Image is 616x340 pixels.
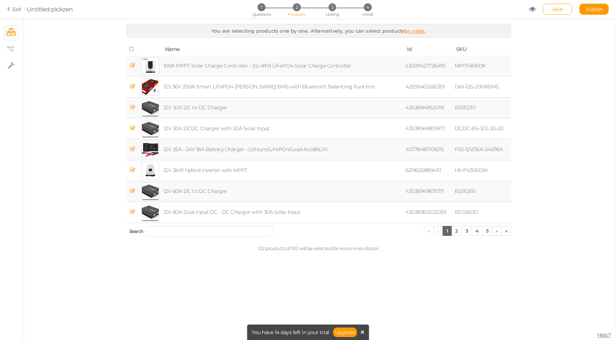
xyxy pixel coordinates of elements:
[257,3,265,11] span: 1
[404,76,453,97] td: 42559463260319
[126,118,511,139] tr: 12V 30A DCDC Charger with 30A Solar Input 43038948851871 DCDC-BS-12V-30-20
[453,202,511,223] td: BS126030
[543,4,572,15] div: Save
[404,97,453,118] td: 43038948524191
[443,226,452,236] a: 1
[362,12,373,17] span: Install
[404,139,453,160] td: 45778481709215
[162,97,404,118] td: 12V 30A DC to DC Charger
[492,226,502,236] a: ›
[364,3,371,11] span: 4
[453,43,511,56] th: SKU
[126,97,511,118] tr: 12V 30A DC to DC Charger 43038948524191 B2B1230
[162,76,404,97] td: 12S 36V 200A Smart LiFePO4 [PERSON_NAME] BMS with Bluetooth Balancing Function
[315,3,349,11] li: 3 Linking
[212,28,404,34] span: You are selecting products one by one. Alternatively, you can select products
[252,330,329,335] span: You have 14 days left in your trial
[162,56,404,77] td: 100A MPPT Solar Charge Controller - (12-48V) LiFePO4 Solar Charge Controller
[129,229,143,234] span: Search
[501,226,511,236] a: »
[126,56,511,77] tr: 100A MPPT Solar Charge Controller - (12-48V) LiFePO4 Solar Charge Controller 53009427726495 MPPT4...
[404,28,425,34] a: by rules
[126,76,511,97] tr: 12S 36V 200A Smart LiFePO4 [PERSON_NAME] BMS with Bluetooth Balancing Function 42559463260319 Del...
[453,118,511,139] td: DCDC-BS-12V-30-20
[162,160,404,181] td: 12V 3kW Hybrid Inverter with MPPT
[453,181,511,202] td: B2B1260
[451,226,462,236] a: 2
[453,76,511,97] td: Deli-12S-200ABMS
[126,160,511,181] tr: 12V 3kW Hybrid Inverter with MPPT 62196208894111 HS-PV3000W
[333,328,357,337] a: Upgrade
[293,3,301,11] span: 2
[586,6,603,12] span: Publish
[425,28,426,34] span: .
[162,181,404,202] td: 12V 60A DC to DC Charger
[482,226,493,236] a: 5
[244,3,278,11] li: 1 Questions
[597,332,611,338] span: Help?
[407,46,412,52] span: Id
[280,3,314,11] li: 2 Products
[552,6,563,12] span: Save
[252,12,271,17] span: Questions
[329,3,336,11] span: 3
[472,226,483,236] a: 4
[404,160,453,181] td: 62196208894111
[7,6,21,13] a: Exit
[126,202,511,223] tr: 12V 60A Dual Input DC - DC Charger with 30A Solar Input 43038950523039 BS126030
[453,160,511,181] td: HS-PV3000W
[453,56,511,77] td: MPPT48100K
[326,12,339,17] span: Linking
[288,12,305,17] span: Products
[165,46,180,52] span: Name
[404,181,453,202] td: 43038949671071
[27,6,73,13] span: Untitled pickzen
[453,97,511,118] td: B2B1230
[162,202,404,223] td: 12V 60A Dual Input DC - DC Charger with 30A Solar Input
[126,181,511,202] tr: 12V 60A DC to DC Charger 43038949671071 B2B1260
[404,118,453,139] td: 43038948851871
[162,139,404,160] td: 12V 35A - 24V 18A Battery Charger - Lithium/LiFePO4/Lead-Acid/AGM
[404,202,453,223] td: 43038950523039
[257,245,380,251] span: 102 products of 102 will be selected for recommendation.
[453,139,511,160] td: P35-12V/35A-24V/18A
[126,139,511,160] tr: 12V 35A - 24V 18A Battery Charger - Lithium/LiFePO4/Lead-Acid/AGM 45778481709215 P35-12V/35A-24V/18A
[462,226,472,236] a: 3
[162,118,404,139] td: 12V 30A DCDC Charger with 30A Solar Input
[404,56,453,77] td: 53009427726495
[351,3,385,11] li: 4 Install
